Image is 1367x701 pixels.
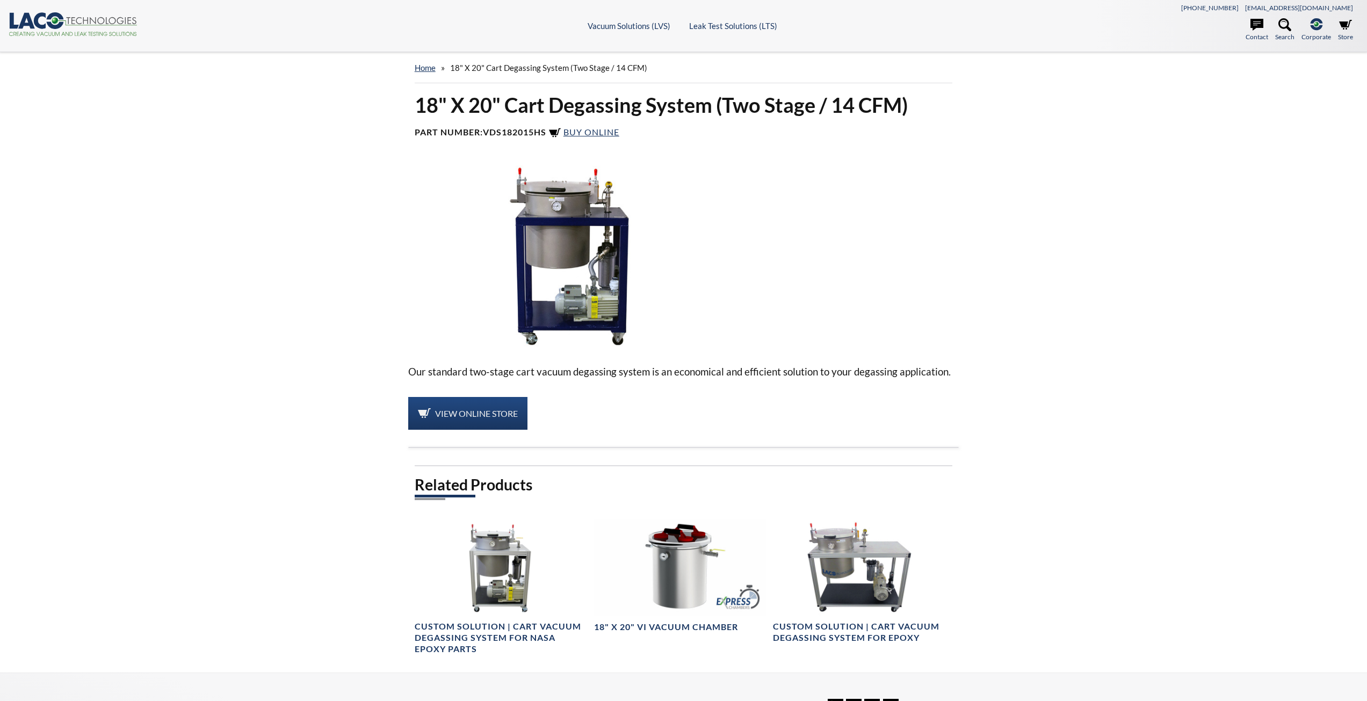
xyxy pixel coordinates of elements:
h4: Custom Solution | Cart Vacuum Degassing System for Epoxy [773,621,946,644]
a: Search [1275,18,1294,42]
img: Cart Degas System ”18" X 20", front view [408,165,730,346]
a: Cart Vacuum Degassing System for EpoxyCustom Solution | Cart Vacuum Degassing System for Epoxy [773,519,946,644]
a: Store [1338,18,1353,42]
span: View Online Store [435,408,518,418]
div: » [415,53,953,83]
span: Buy Online [563,127,619,137]
h4: 18" X 20" VI Vacuum Chamber [594,621,738,633]
a: LVC1820-3111-VI Aluminum Express Chamber with Suction Cup Lid Handles, front angled view18" X 20"... [594,519,767,633]
span: Corporate [1301,32,1331,42]
a: [EMAIL_ADDRESS][DOMAIN_NAME] [1245,4,1353,12]
h1: 18" X 20" Cart Degassing System (Two Stage / 14 CFM) [415,92,953,118]
a: Contact [1246,18,1268,42]
a: home [415,63,436,73]
a: Buy Online [548,127,619,137]
a: Vacuum Degassing System for NASA Epoxy Parts, front viewCustom Solution | Cart Vacuum Degassing S... [415,519,588,655]
a: Leak Test Solutions (LTS) [689,21,777,31]
h2: Related Products [415,475,953,495]
b: VDS182015HS [483,127,546,137]
h4: Custom Solution | Cart Vacuum Degassing System for NASA Epoxy Parts [415,621,588,654]
p: Our standard two-stage cart vacuum degassing system is an economical and efficient solution to yo... [408,364,959,380]
a: [PHONE_NUMBER] [1181,4,1239,12]
span: 18" X 20" Cart Degassing System (Two Stage / 14 CFM) [450,63,647,73]
a: View Online Store [408,397,527,430]
h4: Part Number: [415,127,953,140]
a: Vacuum Solutions (LVS) [588,21,670,31]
